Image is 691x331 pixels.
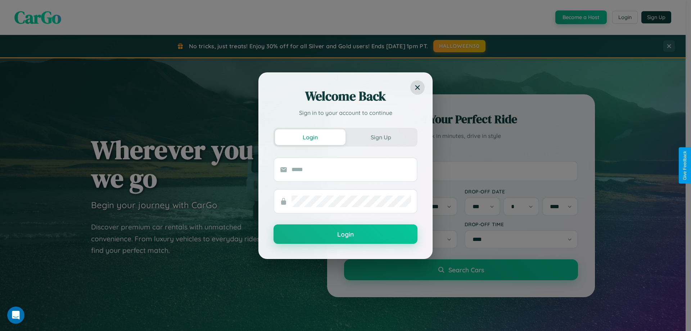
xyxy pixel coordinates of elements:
[274,224,417,244] button: Login
[682,151,687,180] div: Give Feedback
[345,129,416,145] button: Sign Up
[275,129,345,145] button: Login
[274,88,417,105] h2: Welcome Back
[274,108,417,117] p: Sign in to your account to continue
[7,307,24,324] iframe: Intercom live chat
